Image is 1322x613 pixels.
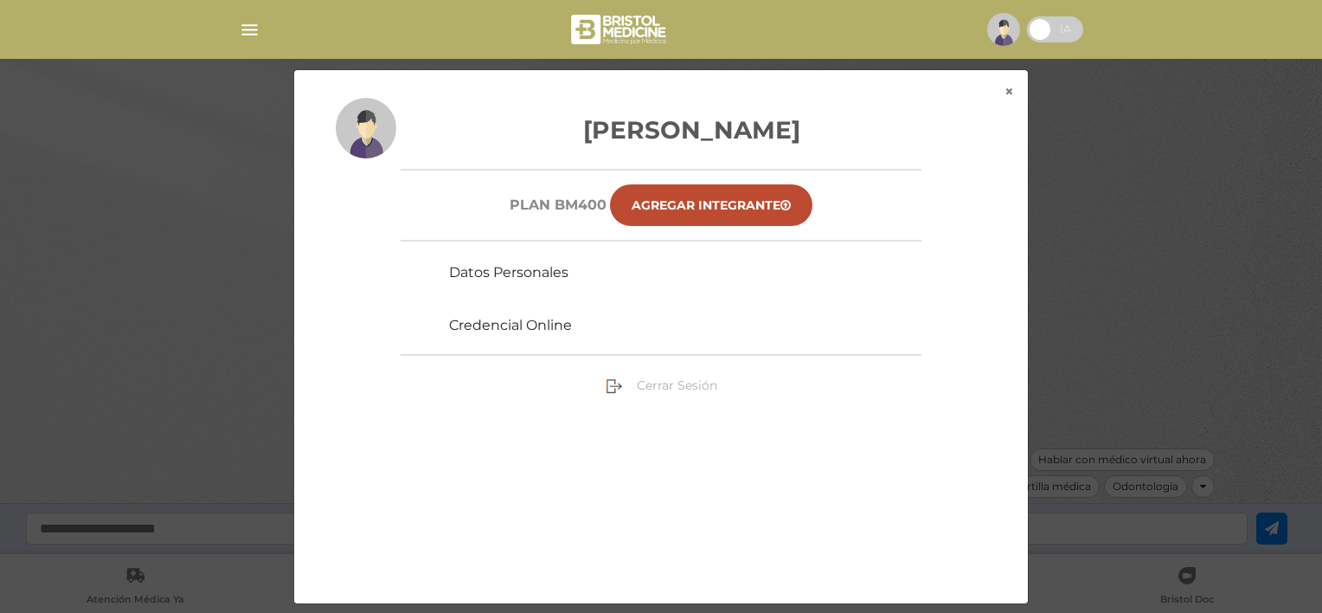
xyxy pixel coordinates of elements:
img: profile-placeholder.svg [987,13,1020,46]
a: Credencial Online [449,317,572,333]
a: Agregar Integrante [610,184,812,226]
img: Cober_menu-lines-white.svg [239,19,260,41]
h3: [PERSON_NAME] [336,112,986,148]
span: Cerrar Sesión [637,377,717,393]
img: bristol-medicine-blanco.png [568,9,671,50]
a: Datos Personales [449,264,568,281]
h6: Plan BM400 [510,197,606,213]
img: sign-out.png [606,377,623,395]
button: × [991,70,1028,113]
img: profile-placeholder.svg [336,98,396,158]
a: Cerrar Sesión [606,377,717,393]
